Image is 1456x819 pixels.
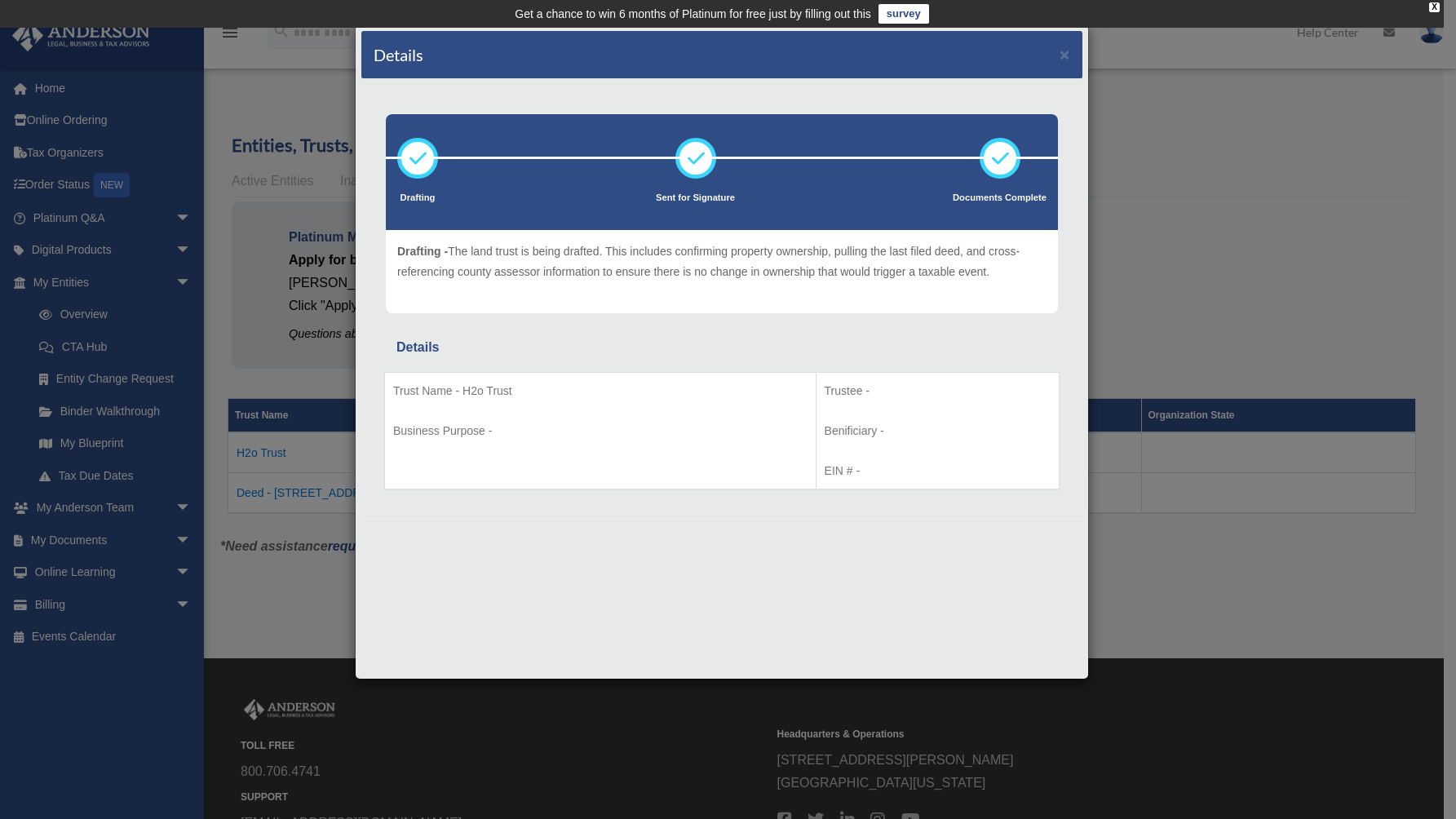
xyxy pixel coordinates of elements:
[878,4,929,24] a: survey
[1429,2,1440,12] div: close
[953,190,1047,206] p: Documents Complete
[396,336,1047,359] div: Details
[397,190,438,206] p: Drafting
[825,381,1051,401] p: Trustee -
[825,461,1051,481] p: EIN # -
[393,421,808,441] p: Business Purpose -
[397,245,448,258] span: Drafting -
[656,190,735,206] p: Sent for Signature
[397,241,1047,281] p: The land trust is being drafted. This includes confirming property ownership, pulling the last fi...
[374,43,423,66] h4: Details
[515,4,871,24] div: Get a chance to win 6 months of Platinum for free just by filling out this
[1060,46,1070,63] button: ×
[393,381,808,401] p: Trust Name - H2o Trust
[825,421,1051,441] p: Benificiary -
